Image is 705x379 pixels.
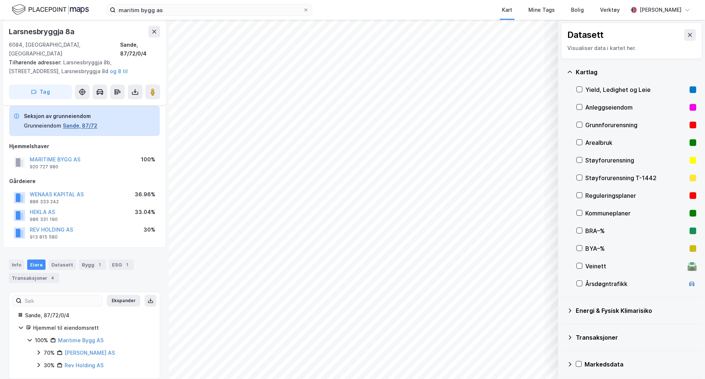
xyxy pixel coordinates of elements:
[585,156,687,165] div: Støyforurensning
[96,261,103,268] div: 1
[33,323,151,332] div: Hjemmel til eiendomsrett
[107,295,140,307] button: Ekspander
[35,336,48,345] div: 100%
[9,260,24,270] div: Info
[585,360,696,369] div: Markedsdata
[27,260,46,270] div: Eiere
[9,85,72,99] button: Tag
[9,40,120,58] div: 6084, [GEOGRAPHIC_DATA], [GEOGRAPHIC_DATA]
[9,273,59,283] div: Transaksjoner
[141,155,155,164] div: 100%
[144,225,155,234] div: 30%
[49,274,56,282] div: 4
[120,40,160,58] div: Sande, 87/72/0/4
[585,279,684,288] div: Årsdøgntrafikk
[109,260,134,270] div: ESG
[585,262,684,271] div: Veinett
[585,226,687,235] div: BRA–%
[571,6,584,14] div: Bolig
[576,306,696,315] div: Energi & Fysisk Klimarisiko
[58,337,104,343] a: Maritime Bygg AS
[30,234,58,240] div: 913 815 580
[63,121,97,130] button: Sande, 87/72
[44,361,55,370] div: 30%
[576,333,696,342] div: Transaksjoner
[585,121,687,129] div: Grunnforurensning
[502,6,512,14] div: Kart
[528,6,555,14] div: Mine Tags
[585,191,687,200] div: Reguleringsplaner
[9,59,63,65] span: Tilhørende adresser:
[687,261,697,271] div: 🛣️
[668,344,705,379] div: Kontrollprogram for chat
[12,3,89,16] img: logo.f888ab2527a4732fd821a326f86c7f29.svg
[135,208,155,217] div: 33.04%
[9,26,76,37] div: Larsnesbryggja 8a
[22,295,102,306] input: Søk
[9,142,160,151] div: Hjemmelshaver
[30,164,58,170] div: 920 727 980
[585,244,687,253] div: BYA–%
[79,260,106,270] div: Bygg
[567,29,604,41] div: Datasett
[24,121,61,130] div: Grunneiendom
[585,209,687,218] div: Kommuneplaner
[576,68,696,76] div: Kartlag
[123,261,131,268] div: 1
[65,362,104,368] a: Rev Holding AS
[567,44,696,53] div: Visualiser data i kartet her.
[116,4,303,15] input: Søk på adresse, matrikkel, gårdeiere, leietakere eller personer
[585,85,687,94] div: Yield, Ledighet og Leie
[668,344,705,379] iframe: Chat Widget
[600,6,620,14] div: Verktøy
[24,112,97,121] div: Seksjon av grunneiendom
[585,138,687,147] div: Arealbruk
[9,177,160,186] div: Gårdeiere
[135,190,155,199] div: 36.96%
[44,348,55,357] div: 70%
[30,217,58,222] div: 986 331 190
[640,6,681,14] div: [PERSON_NAME]
[9,58,154,76] div: Larsnesbryggja 8b, [STREET_ADDRESS], Larsnesbryggja 8d
[25,311,151,320] div: Sande, 87/72/0/4
[48,260,76,270] div: Datasett
[65,350,115,356] a: [PERSON_NAME] AS
[585,103,687,112] div: Anleggseiendom
[30,199,59,205] div: 886 333 242
[585,174,687,182] div: Støyforurensning T-1442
